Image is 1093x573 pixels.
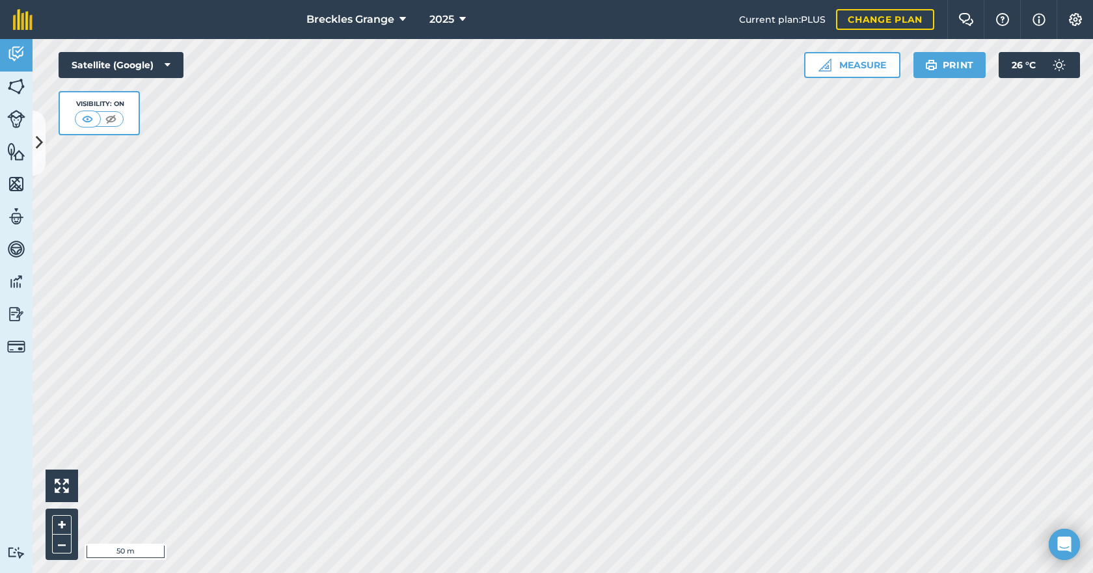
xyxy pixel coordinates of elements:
[999,52,1080,78] button: 26 °C
[7,239,25,259] img: svg+xml;base64,PD94bWwgdmVyc2lvbj0iMS4wIiBlbmNvZGluZz0idXRmLTgiPz4KPCEtLSBHZW5lcmF0b3I6IEFkb2JlIE...
[7,174,25,194] img: svg+xml;base64,PHN2ZyB4bWxucz0iaHR0cDovL3d3dy53My5vcmcvMjAwMC9zdmciIHdpZHRoPSI1NiIgaGVpZ2h0PSI2MC...
[739,12,826,27] span: Current plan : PLUS
[75,99,124,109] div: Visibility: On
[7,546,25,559] img: svg+xml;base64,PD94bWwgdmVyc2lvbj0iMS4wIiBlbmNvZGluZz0idXRmLTgiPz4KPCEtLSBHZW5lcmF0b3I6IEFkb2JlIE...
[79,113,96,126] img: svg+xml;base64,PHN2ZyB4bWxucz0iaHR0cDovL3d3dy53My5vcmcvMjAwMC9zdmciIHdpZHRoPSI1MCIgaGVpZ2h0PSI0MC...
[1046,52,1072,78] img: svg+xml;base64,PD94bWwgdmVyc2lvbj0iMS4wIiBlbmNvZGluZz0idXRmLTgiPz4KPCEtLSBHZW5lcmF0b3I6IEFkb2JlIE...
[7,272,25,291] img: svg+xml;base64,PD94bWwgdmVyc2lvbj0iMS4wIiBlbmNvZGluZz0idXRmLTgiPz4KPCEtLSBHZW5lcmF0b3I6IEFkb2JlIE...
[7,207,25,226] img: svg+xml;base64,PD94bWwgdmVyc2lvbj0iMS4wIiBlbmNvZGluZz0idXRmLTgiPz4KPCEtLSBHZW5lcmF0b3I6IEFkb2JlIE...
[103,113,119,126] img: svg+xml;base64,PHN2ZyB4bWxucz0iaHR0cDovL3d3dy53My5vcmcvMjAwMC9zdmciIHdpZHRoPSI1MCIgaGVpZ2h0PSI0MC...
[13,9,33,30] img: fieldmargin Logo
[429,12,454,27] span: 2025
[913,52,986,78] button: Print
[7,77,25,96] img: svg+xml;base64,PHN2ZyB4bWxucz0iaHR0cDovL3d3dy53My5vcmcvMjAwMC9zdmciIHdpZHRoPSI1NiIgaGVpZ2h0PSI2MC...
[59,52,183,78] button: Satellite (Google)
[55,479,69,493] img: Four arrows, one pointing top left, one top right, one bottom right and the last bottom left
[836,9,934,30] a: Change plan
[7,142,25,161] img: svg+xml;base64,PHN2ZyB4bWxucz0iaHR0cDovL3d3dy53My5vcmcvMjAwMC9zdmciIHdpZHRoPSI1NiIgaGVpZ2h0PSI2MC...
[7,110,25,128] img: svg+xml;base64,PD94bWwgdmVyc2lvbj0iMS4wIiBlbmNvZGluZz0idXRmLTgiPz4KPCEtLSBHZW5lcmF0b3I6IEFkb2JlIE...
[7,338,25,356] img: svg+xml;base64,PD94bWwgdmVyc2lvbj0iMS4wIiBlbmNvZGluZz0idXRmLTgiPz4KPCEtLSBHZW5lcmF0b3I6IEFkb2JlIE...
[925,57,938,73] img: svg+xml;base64,PHN2ZyB4bWxucz0iaHR0cDovL3d3dy53My5vcmcvMjAwMC9zdmciIHdpZHRoPSIxOSIgaGVpZ2h0PSIyNC...
[1068,13,1083,26] img: A cog icon
[1032,12,1046,27] img: svg+xml;base64,PHN2ZyB4bWxucz0iaHR0cDovL3d3dy53My5vcmcvMjAwMC9zdmciIHdpZHRoPSIxNyIgaGVpZ2h0PSIxNy...
[1012,52,1036,78] span: 26 ° C
[52,515,72,535] button: +
[7,44,25,64] img: svg+xml;base64,PD94bWwgdmVyc2lvbj0iMS4wIiBlbmNvZGluZz0idXRmLTgiPz4KPCEtLSBHZW5lcmF0b3I6IEFkb2JlIE...
[7,304,25,324] img: svg+xml;base64,PD94bWwgdmVyc2lvbj0iMS4wIiBlbmNvZGluZz0idXRmLTgiPz4KPCEtLSBHZW5lcmF0b3I6IEFkb2JlIE...
[995,13,1010,26] img: A question mark icon
[804,52,900,78] button: Measure
[52,535,72,553] button: –
[818,59,831,72] img: Ruler icon
[1049,529,1080,560] div: Open Intercom Messenger
[958,13,974,26] img: Two speech bubbles overlapping with the left bubble in the forefront
[306,12,394,27] span: Breckles Grange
